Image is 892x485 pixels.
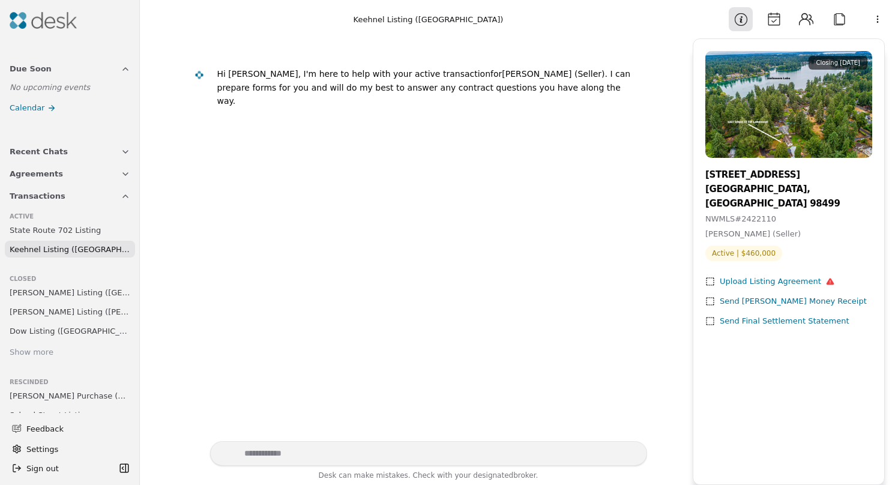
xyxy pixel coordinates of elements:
[5,418,130,439] button: Feedback
[210,469,647,485] div: Desk can make mistakes. Check with your broker.
[10,286,130,299] span: [PERSON_NAME] Listing ([GEOGRAPHIC_DATA])
[7,459,116,478] button: Sign out
[2,99,137,116] a: Calendar
[10,409,90,421] span: School Street Listing
[217,69,631,106] div: . I can prepare forms for you and will do my best to answer any contract questions you have along...
[10,12,77,29] img: Desk
[194,70,204,80] img: Desk
[490,69,502,79] div: for
[10,325,130,337] span: Dow Listing ([GEOGRAPHIC_DATA])
[26,443,58,456] span: Settings
[2,163,137,185] button: Agreements
[705,51,872,158] img: Property
[10,167,63,180] span: Agreements
[2,140,137,163] button: Recent Chats
[705,167,872,182] div: [STREET_ADDRESS]
[2,58,137,80] button: Due Soon
[10,306,130,318] span: [PERSON_NAME] Listing ([PERSON_NAME] Rd)
[705,182,872,211] div: [GEOGRAPHIC_DATA], [GEOGRAPHIC_DATA] 98499
[720,315,849,328] div: Send Final Settlement Statement
[10,390,130,402] span: [PERSON_NAME] Purchase (Crystal Ct)
[809,56,867,70] div: Closing [DATE]
[10,274,130,284] div: Closed
[10,62,52,75] span: Due Soon
[10,346,53,359] div: Show more
[705,229,801,238] span: [PERSON_NAME] (Seller)
[10,243,130,256] span: Keehnel Listing ([GEOGRAPHIC_DATA])
[10,212,130,221] div: Active
[210,441,647,466] textarea: Write your prompt here
[705,246,782,261] span: Active | $460,000
[26,462,59,475] span: Sign out
[7,439,133,459] button: Settings
[354,13,504,26] div: Keehnel Listing ([GEOGRAPHIC_DATA])
[2,185,137,207] button: Transactions
[10,378,130,387] div: Rescinded
[10,101,44,114] span: Calendar
[10,145,68,158] span: Recent Chats
[705,213,872,226] div: NWMLS # 2422110
[473,471,513,480] span: designated
[217,69,491,79] div: Hi [PERSON_NAME], I'm here to help with your active transaction
[10,224,101,236] span: State Route 702 Listing
[720,276,834,288] div: Upload Listing Agreement
[217,67,637,108] div: [PERSON_NAME] (Seller)
[10,190,65,202] span: Transactions
[720,295,867,308] div: Send [PERSON_NAME] Money Receipt
[26,423,123,435] span: Feedback
[10,83,90,92] span: No upcoming events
